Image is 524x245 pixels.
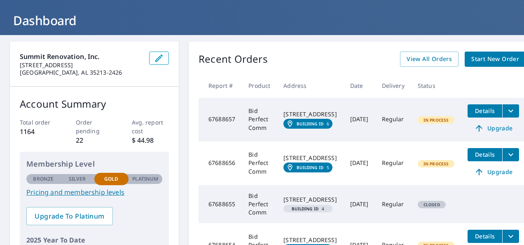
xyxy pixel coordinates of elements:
[344,73,375,98] th: Date
[502,230,519,243] button: filesDropdownBtn-67688654
[419,202,445,207] span: Closed
[199,185,242,223] td: 67688655
[242,73,277,98] th: Product
[199,52,268,67] p: Recent Orders
[283,163,332,172] a: Building ID5
[199,98,242,141] td: 67688657
[297,165,323,170] em: Building ID
[283,154,337,162] div: [STREET_ADDRESS]
[283,196,337,204] div: [STREET_ADDRESS]
[400,52,458,67] a: View All Orders
[407,54,452,64] span: View All Orders
[468,148,502,161] button: detailsBtn-67688656
[283,119,332,129] a: Building ID6
[132,118,169,135] p: Avg. report cost
[283,236,337,244] div: [STREET_ADDRESS]
[20,118,57,127] p: Total order
[199,141,242,185] td: 67688656
[33,175,54,183] p: Bronze
[375,185,411,223] td: Regular
[20,69,143,76] p: [GEOGRAPHIC_DATA], AL 35213-2426
[344,185,375,223] td: [DATE]
[26,207,113,225] a: Upgrade To Platinum
[20,61,143,69] p: [STREET_ADDRESS]
[468,104,502,118] button: detailsBtn-67688657
[473,167,514,177] span: Upgrade
[473,107,497,115] span: Details
[104,175,118,183] p: Gold
[10,12,514,29] h1: Dashboard
[26,187,162,197] a: Pricing and membership levels
[502,104,519,118] button: filesDropdownBtn-67688657
[411,73,461,98] th: Status
[287,207,329,211] span: 4
[76,135,113,145] p: 22
[199,73,242,98] th: Report #
[375,98,411,141] td: Regular
[473,123,514,133] span: Upgrade
[242,141,277,185] td: Bid Perfect Comm
[277,73,343,98] th: Address
[502,148,519,161] button: filesDropdownBtn-67688656
[471,54,519,64] span: Start New Order
[375,141,411,185] td: Regular
[33,212,106,221] span: Upgrade To Platinum
[375,73,411,98] th: Delivery
[297,121,323,126] em: Building ID
[344,98,375,141] td: [DATE]
[76,118,113,135] p: Order pending
[473,232,497,240] span: Details
[419,161,454,167] span: In Process
[132,175,158,183] p: Platinum
[26,235,162,245] p: 2025 Year To Date
[20,127,57,137] p: 1164
[468,230,502,243] button: detailsBtn-67688654
[242,98,277,141] td: Bid Perfect Comm
[419,117,454,123] span: In Process
[242,185,277,223] td: Bid Perfect Comm
[132,135,169,145] p: $ 44.98
[69,175,86,183] p: Silver
[20,52,143,61] p: Summit Renovation, Inc.
[344,141,375,185] td: [DATE]
[292,207,318,211] em: Building ID
[473,151,497,158] span: Details
[26,158,162,170] p: Membership Level
[283,110,337,118] div: [STREET_ADDRESS]
[468,165,519,179] a: Upgrade
[468,122,519,135] a: Upgrade
[20,97,169,111] p: Account Summary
